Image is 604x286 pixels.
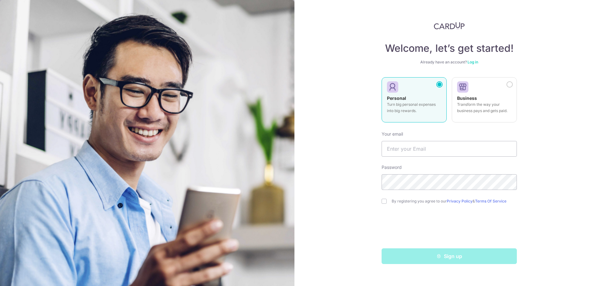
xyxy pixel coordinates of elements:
strong: Personal [387,95,406,101]
p: Transform the way your business pays and gets paid. [457,101,512,114]
label: Your email [382,131,403,137]
label: Password [382,164,402,170]
p: Turn big personal expenses into big rewards. [387,101,441,114]
a: Privacy Policy [447,199,473,203]
a: Personal Turn big personal expenses into big rewards. [382,77,447,126]
strong: Business [457,95,477,101]
iframe: reCAPTCHA [401,216,497,241]
input: Enter your Email [382,141,517,157]
a: Log in [467,60,478,64]
a: Business Transform the way your business pays and gets paid. [452,77,517,126]
a: Terms Of Service [475,199,506,203]
h4: Welcome, let’s get started! [382,42,517,55]
div: Already have an account? [382,60,517,65]
label: By registering you agree to our & [392,199,517,204]
img: CardUp Logo [434,22,465,30]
